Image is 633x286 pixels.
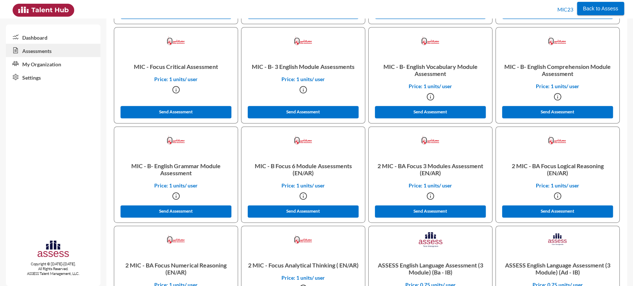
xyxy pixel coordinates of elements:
[502,256,613,282] p: ASSESS English Language Assessment (3 Module) (Ad - IB)
[120,256,232,282] p: 2 MIC - BA Focus Numerical Reasoning (EN/AR)
[6,262,100,276] p: Copyright © [DATE]-[DATE]. All Rights Reserved. ASSESS Talent Management, LLC.
[375,83,486,89] p: Price: 1 units/ user
[120,76,232,82] p: Price: 1 units/ user
[120,57,232,76] p: MIC - Focus Critical Assessment
[6,70,100,84] a: Settings
[247,57,359,76] p: MIC - B- 3 English Module Assessments
[375,156,486,182] p: 2 MIC - BA Focus 3 Modules Assessment (EN/AR)
[37,239,70,260] img: assesscompany-logo.png
[121,205,232,217] button: Send Assessment
[375,182,486,189] p: Price: 1 units/ user
[248,106,359,118] button: Send Assessment
[247,76,359,82] p: Price: 1 units/ user
[502,83,613,89] p: Price: 1 units/ user
[247,156,359,182] p: MIC - B Focus 6 Module Assessments (EN/AR)
[502,205,613,217] button: Send Assessment
[120,156,232,182] p: MIC - B- English Grammar Module Assessment
[247,256,359,275] p: 2 MIC - Focus Analytical Thinking ( EN/AR)
[6,57,100,70] a: My Organization
[583,6,618,11] span: Back to Assess
[502,106,613,118] button: Send Assessment
[502,182,613,189] p: Price: 1 units/ user
[120,182,232,189] p: Price: 1 units/ user
[375,106,486,118] button: Send Assessment
[502,156,613,182] p: 2 MIC - BA Focus Logical Reasoning (EN/AR)
[577,4,624,12] a: Back to Assess
[375,256,486,282] p: ASSESS English Language Assessment (3 Module) (Ba - IB)
[247,275,359,281] p: Price: 1 units/ user
[375,57,486,83] p: MIC - B- English Vocabulary Module Assessment
[121,106,232,118] button: Send Assessment
[557,4,573,16] p: MIC23
[577,2,624,15] button: Back to Assess
[502,57,613,83] p: MIC - B- English Comprehension Module Assessment
[375,205,486,217] button: Send Assessment
[247,182,359,189] p: Price: 1 units/ user
[6,30,100,44] a: Dashboard
[6,44,100,57] a: Assessments
[248,205,359,217] button: Send Assessment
